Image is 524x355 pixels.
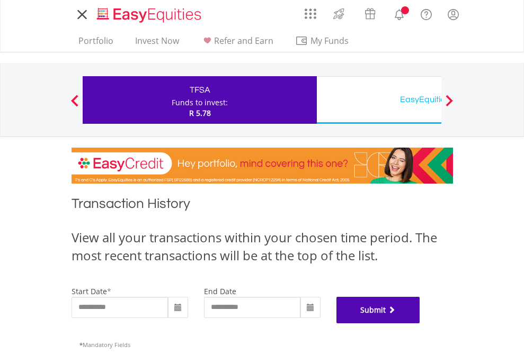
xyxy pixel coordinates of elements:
[305,8,316,20] img: grid-menu-icon.svg
[439,100,460,111] button: Next
[204,286,236,296] label: end date
[295,34,365,48] span: My Funds
[93,3,206,24] a: Home page
[330,5,348,22] img: thrive-v2.svg
[214,35,273,47] span: Refer and Earn
[72,286,107,296] label: start date
[95,6,206,24] img: EasyEquities_Logo.png
[298,3,323,20] a: AppsGrid
[336,297,420,323] button: Submit
[361,5,379,22] img: vouchers-v2.svg
[440,3,467,26] a: My Profile
[72,229,453,265] div: View all your transactions within your chosen time period. The most recent transactions will be a...
[72,148,453,184] img: EasyCredit Promotion Banner
[172,97,228,108] div: Funds to invest:
[79,341,130,349] span: Mandatory Fields
[354,3,386,22] a: Vouchers
[64,100,85,111] button: Previous
[189,108,211,118] span: R 5.78
[89,83,310,97] div: TFSA
[386,3,413,24] a: Notifications
[131,35,183,52] a: Invest Now
[72,194,453,218] h1: Transaction History
[197,35,278,52] a: Refer and Earn
[413,3,440,24] a: FAQ's and Support
[74,35,118,52] a: Portfolio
